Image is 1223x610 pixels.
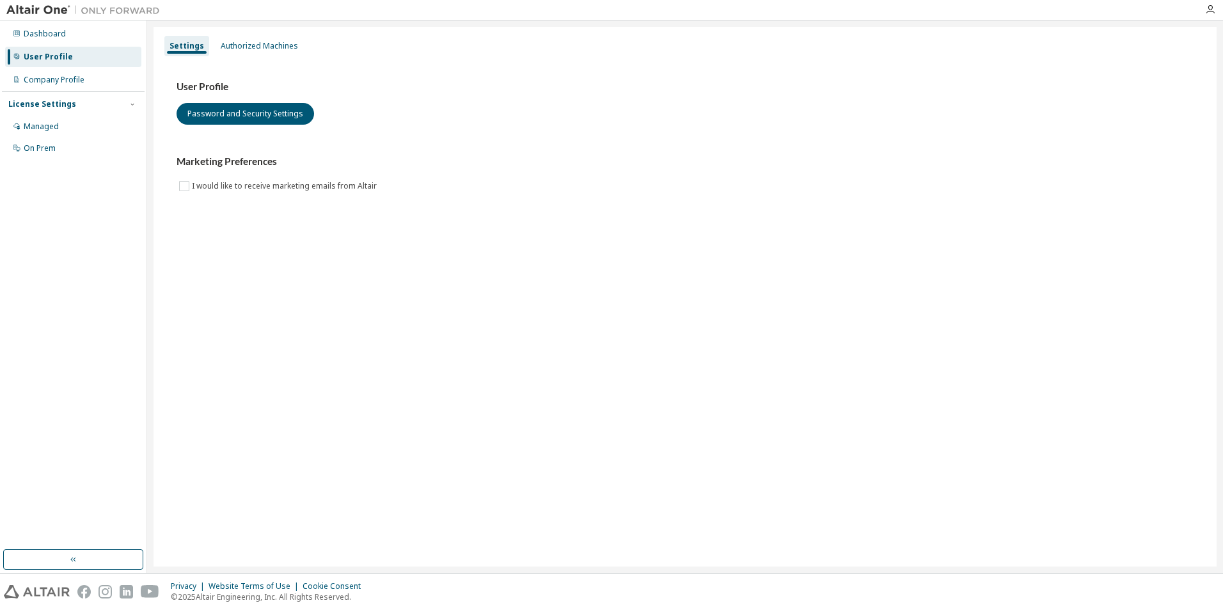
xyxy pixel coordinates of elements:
div: Cookie Consent [303,581,368,591]
img: Altair One [6,4,166,17]
img: facebook.svg [77,585,91,598]
h3: User Profile [177,81,1194,93]
img: youtube.svg [141,585,159,598]
div: Authorized Machines [221,41,298,51]
button: Password and Security Settings [177,103,314,125]
div: Company Profile [24,75,84,85]
label: I would like to receive marketing emails from Altair [192,178,379,194]
div: Website Terms of Use [209,581,303,591]
div: Dashboard [24,29,66,39]
div: User Profile [24,52,73,62]
div: License Settings [8,99,76,109]
div: On Prem [24,143,56,153]
img: instagram.svg [99,585,112,598]
img: linkedin.svg [120,585,133,598]
h3: Marketing Preferences [177,155,1194,168]
div: Managed [24,121,59,132]
div: Settings [170,41,204,51]
img: altair_logo.svg [4,585,70,598]
p: © 2025 Altair Engineering, Inc. All Rights Reserved. [171,591,368,602]
div: Privacy [171,581,209,591]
